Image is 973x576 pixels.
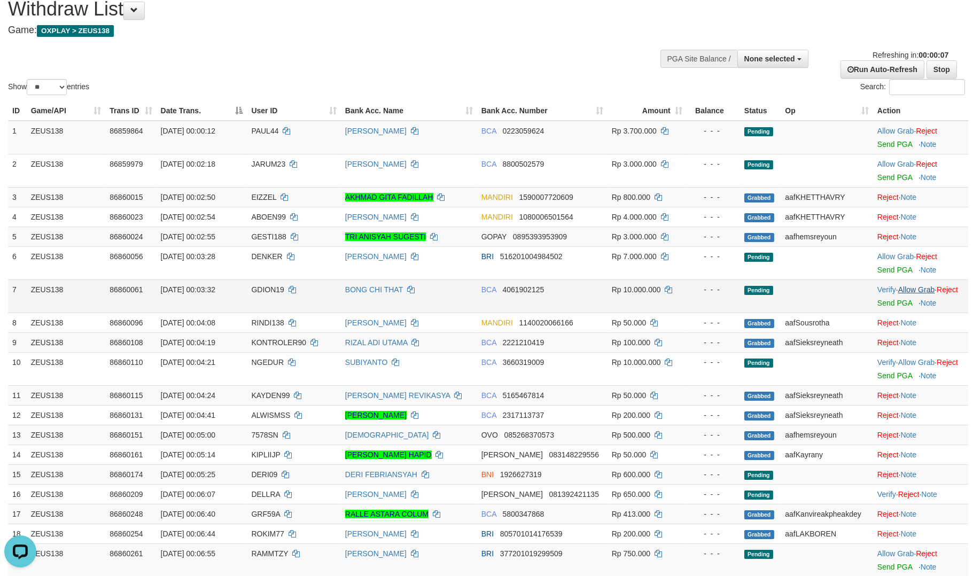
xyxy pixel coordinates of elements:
td: · [873,154,968,187]
span: Pending [744,471,773,480]
span: GRF59A [251,510,280,518]
td: ZEUS138 [27,352,106,385]
td: aafKayrany [781,445,873,464]
div: - - - [691,357,736,368]
span: BCA [481,338,496,347]
div: - - - [691,489,736,500]
strong: 00:00:07 [918,51,948,59]
span: · [877,160,916,168]
td: aafhemsreyoun [781,227,873,246]
td: ZEUS138 [27,504,106,524]
span: [DATE] 00:04:08 [161,318,215,327]
a: Run Auto-Refresh [840,60,924,79]
td: 9 [8,332,27,352]
a: Note [921,140,937,149]
a: Send PGA [877,371,912,380]
span: MANDIRI [481,318,513,327]
span: BCA [481,391,496,400]
span: Rp 50.000 [612,318,647,327]
th: Op: activate to sort column ascending [781,101,873,121]
span: Rp 3.700.000 [612,127,657,135]
span: Rp 800.000 [612,193,650,201]
input: Search: [889,79,965,95]
td: ZEUS138 [27,246,106,279]
span: EIZZEL [251,193,276,201]
span: JARUM23 [251,160,285,168]
td: 8 [8,313,27,332]
span: 86860174 [110,470,143,479]
span: [DATE] 00:04:21 [161,358,215,367]
a: Note [901,530,917,538]
td: 7 [8,279,27,313]
span: [DATE] 00:02:50 [161,193,215,201]
span: MANDIRI [481,193,513,201]
span: Copy 3660319009 to clipboard [502,358,544,367]
a: Reject [877,411,899,419]
span: Grabbed [744,392,774,401]
span: BCA [481,285,496,294]
span: BCA [481,160,496,168]
span: Grabbed [744,233,774,242]
span: Rp 7.000.000 [612,252,657,261]
span: Grabbed [744,411,774,421]
a: Reject [877,318,899,327]
span: GDION19 [251,285,284,294]
span: 86860023 [110,213,143,221]
span: 86860096 [110,318,143,327]
div: - - - [691,251,736,262]
a: BONG CHI THAT [345,285,403,294]
td: ZEUS138 [27,207,106,227]
a: Reject [937,358,958,367]
span: Pending [744,359,773,368]
span: MANDIRI [481,213,513,221]
a: Allow Grab [877,160,914,168]
div: - - - [691,159,736,169]
span: 86860115 [110,391,143,400]
span: 86860024 [110,232,143,241]
span: ALWISMSS [251,411,290,419]
a: Reject [877,338,899,347]
a: Send PGA [877,563,912,571]
td: · [873,425,968,445]
span: · [898,285,937,294]
a: [PERSON_NAME] [345,127,407,135]
td: · [873,504,968,524]
td: aafSieksreyneath [781,405,873,425]
th: Bank Acc. Name: activate to sort column ascending [341,101,477,121]
span: Rp 650.000 [612,490,650,499]
a: Note [921,490,937,499]
td: · [873,385,968,405]
td: ZEUS138 [27,445,106,464]
span: Copy 5165467814 to clipboard [502,391,544,400]
div: PGA Site Balance / [660,50,737,68]
span: [DATE] 00:04:41 [161,411,215,419]
span: · [898,358,937,367]
span: Copy 0223059624 to clipboard [502,127,544,135]
a: Note [901,431,917,439]
td: ZEUS138 [27,332,106,352]
span: 86860015 [110,193,143,201]
span: Rp 50.000 [612,391,647,400]
td: aafKHETTHAVRY [781,187,873,207]
span: BCA [481,510,496,518]
span: 86860151 [110,431,143,439]
a: SUBIYANTO [345,358,388,367]
a: Note [901,411,917,419]
div: - - - [691,337,736,348]
a: [DEMOGRAPHIC_DATA] [345,431,429,439]
a: Note [901,318,917,327]
span: [DATE] 00:06:07 [161,490,215,499]
td: ZEUS138 [27,425,106,445]
span: [DATE] 00:05:14 [161,450,215,459]
td: · · [873,352,968,385]
div: - - - [691,284,736,295]
a: Allow Grab [877,127,914,135]
th: Date Trans.: activate to sort column descending [157,101,247,121]
td: · [873,445,968,464]
div: - - - [691,469,736,480]
td: · · [873,484,968,504]
a: Verify [877,490,896,499]
a: Reject [916,549,937,558]
a: [PERSON_NAME] [345,160,407,168]
select: Showentries [27,79,67,95]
